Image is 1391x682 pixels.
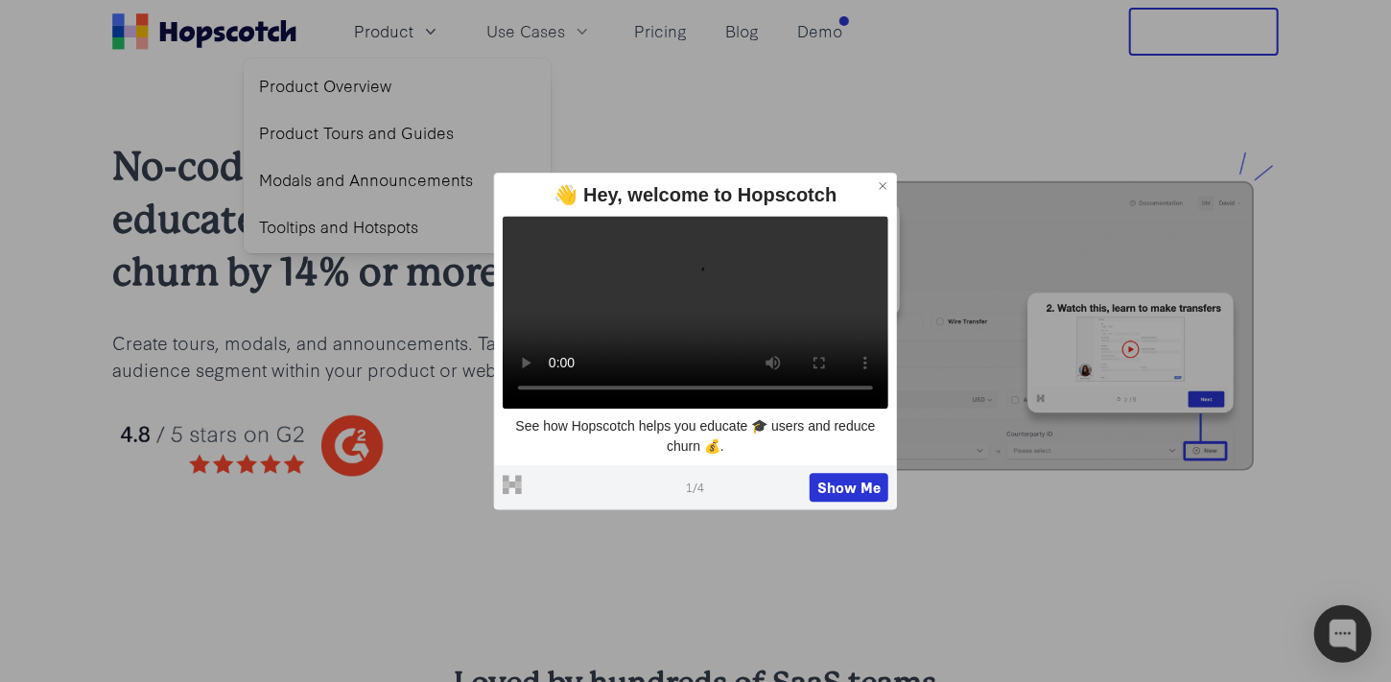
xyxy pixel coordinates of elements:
[503,181,888,208] div: 👋 Hey, welcome to Hopscotch
[790,15,850,47] a: Demo
[810,473,888,502] button: Show Me
[626,15,695,47] a: Pricing
[687,479,705,496] span: 1 / 4
[503,416,888,458] p: See how Hopscotch helps you educate 🎓 users and reduce churn 💰.
[112,406,562,487] img: hopscotch g2
[251,113,543,153] a: Product Tours and Guides
[718,15,766,47] a: Blog
[251,160,543,200] a: Modals and Announcements
[475,15,603,47] button: Use Cases
[112,329,562,383] p: Create tours, modals, and announcements. Target any audience segment within your product or website.
[354,19,413,43] span: Product
[251,207,543,247] a: Tooltips and Hotspots
[1129,8,1279,56] button: Free Trial
[624,151,1279,499] img: hopscotch product tours for saas businesses
[251,66,543,106] a: Product Overview
[342,15,452,47] button: Product
[486,19,565,43] span: Use Cases
[112,140,562,298] h2: No-code product tours: educate users & reduce churn by 14% or more
[112,13,296,50] a: Home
